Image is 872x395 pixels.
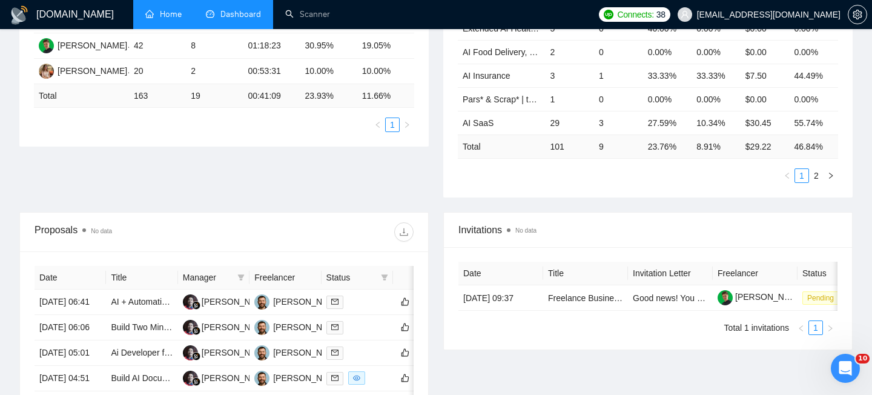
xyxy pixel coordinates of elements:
iframe: Intercom live chat [831,354,860,383]
img: c1CkLHUIwD5Ucvm7oiXNAph9-NOmZLZpbVsUrINqn_V_EzHsJW7P7QxldjUFcJOdWX [718,290,733,305]
td: 46.84 % [789,134,838,158]
div: [PERSON_NAME] [202,295,271,308]
th: Title [543,262,628,285]
td: Build Two Minimal SaaS Apps (Next.js + Supabase) – NoPrompts.ai & Mortgage Advocate AI [106,315,177,340]
span: 10 [856,354,870,363]
th: Manager [178,266,249,290]
button: download [394,222,414,242]
button: right [824,168,838,183]
td: AI + Automation Developer for Real Estate Site Scouting MVP [106,290,177,315]
span: No data [515,227,537,234]
td: 163 [129,84,186,108]
img: SS [183,320,198,335]
td: 8.91 % [692,134,741,158]
span: Invitations [458,222,837,237]
a: MB[PERSON_NAME] [39,40,127,50]
td: [DATE] 04:51 [35,366,106,391]
td: Total [34,84,129,108]
button: setting [848,5,867,24]
span: left [784,172,791,179]
th: Invitation Letter [628,262,713,285]
a: Ai Developer for Emotionally Intelligent MVP (Stealth-Mode Wellness Startup) [111,348,401,357]
td: 1 [594,64,643,87]
a: [PERSON_NAME] [718,292,805,302]
a: AI Food Delivery, Logistics [463,47,563,57]
td: 0.00% [789,87,838,111]
li: Previous Page [780,168,794,183]
li: Previous Page [371,118,385,132]
td: Build AI Document Classification MVP for Pharmaceutical Industry - DeBERTa/Streamlit/Python [106,366,177,391]
a: 1 [809,321,822,334]
span: mail [331,374,339,382]
button: like [398,371,412,385]
span: right [827,172,834,179]
td: $ 29.22 [741,134,790,158]
div: [PERSON_NAME] [58,64,127,78]
img: SS [183,294,198,310]
div: Proposals [35,222,224,242]
td: [DATE] 05:01 [35,340,106,366]
td: 00:53:31 [243,59,300,84]
th: Date [458,262,543,285]
span: dashboard [206,10,214,18]
td: 20 [129,59,186,84]
td: 3 [545,64,594,87]
td: 3 [594,111,643,134]
th: Title [106,266,177,290]
li: 1 [808,320,823,335]
img: MB [39,38,54,53]
div: [PERSON_NAME] [202,346,271,359]
span: filter [237,274,245,281]
td: 19 [186,84,243,108]
td: 9 [594,134,643,158]
td: 101 [545,134,594,158]
li: 1 [385,118,400,132]
td: $7.50 [741,64,790,87]
img: SS [183,345,198,360]
a: SS[PERSON_NAME] [183,373,271,382]
a: Pending [802,293,844,302]
td: [DATE] 06:41 [35,290,106,315]
span: filter [235,268,247,287]
button: left [780,168,794,183]
div: [PERSON_NAME] [58,39,127,52]
th: Freelancer [713,262,798,285]
span: left [798,325,805,332]
img: VK [254,371,269,386]
span: right [403,121,411,128]
a: homeHome [145,9,182,19]
td: 0.00% [643,40,692,64]
td: 27.59% [643,111,692,134]
a: setting [848,10,867,19]
a: searchScanner [285,9,330,19]
img: AV [39,64,54,79]
td: 01:18:23 [243,33,300,59]
button: right [823,320,837,335]
a: 1 [386,118,399,131]
span: user [681,10,689,19]
td: 0.00% [692,87,741,111]
td: $30.45 [741,111,790,134]
td: 33.33% [692,64,741,87]
button: left [794,320,808,335]
img: gigradar-bm.png [192,327,200,335]
td: 0.00% [789,40,838,64]
a: 2 [810,169,823,182]
span: No data [91,228,112,234]
a: SS[PERSON_NAME] [183,296,271,306]
li: 2 [809,168,824,183]
div: [PERSON_NAME] [273,371,343,385]
td: 11.66 % [357,84,414,108]
li: Previous Page [794,320,808,335]
a: Build Two Minimal SaaS Apps (Next.js + Supabase) – [URL] & Mortgage Advocate AI [111,322,429,332]
button: right [400,118,414,132]
span: left [374,121,381,128]
td: 0 [594,87,643,111]
img: VK [254,345,269,360]
td: 33.33% [643,64,692,87]
span: Pending [802,291,839,305]
button: like [398,320,412,334]
button: like [398,294,412,309]
img: gigradar-bm.png [192,377,200,386]
span: like [401,322,409,332]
